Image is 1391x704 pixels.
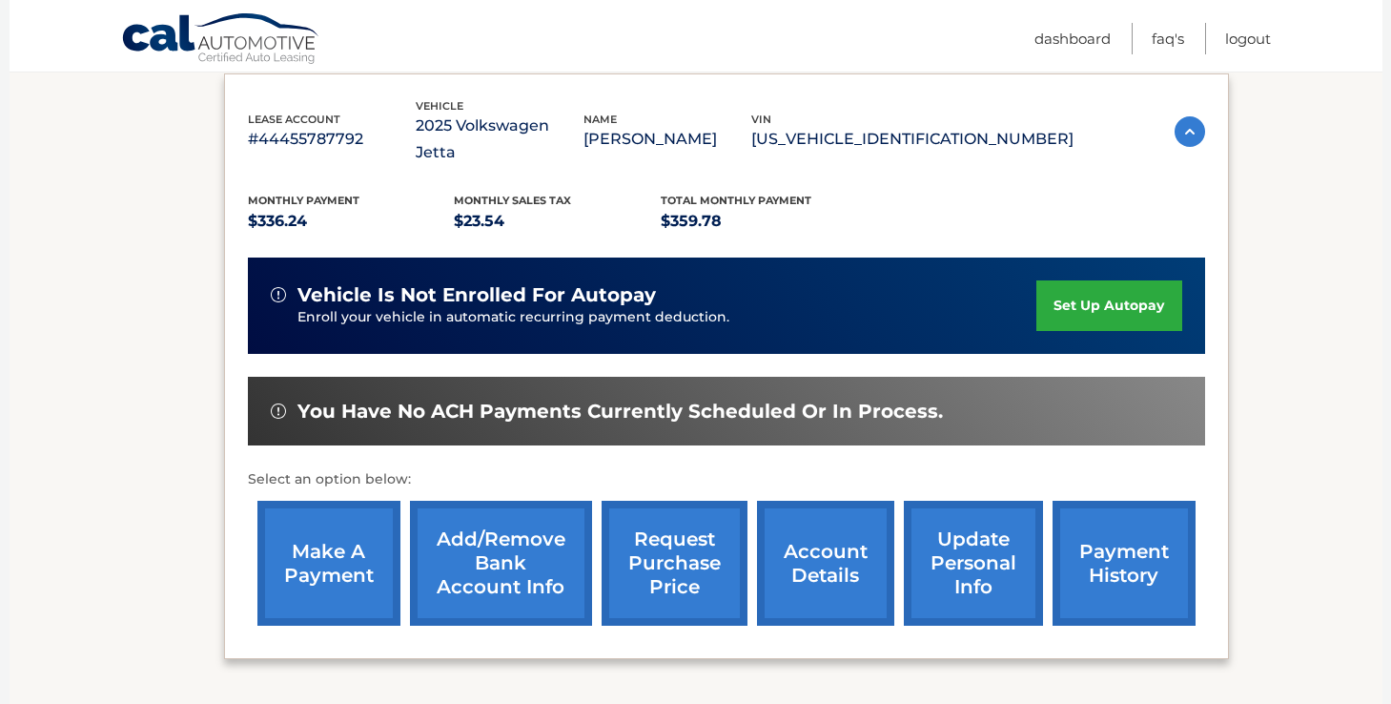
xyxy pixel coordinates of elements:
[757,501,894,626] a: account details
[454,208,661,235] p: $23.54
[583,113,617,126] span: name
[1175,116,1205,147] img: accordion-active.svg
[602,501,747,626] a: request purchase price
[1036,280,1181,331] a: set up autopay
[1053,501,1196,626] a: payment history
[410,501,592,626] a: Add/Remove bank account info
[257,501,400,626] a: make a payment
[297,307,1037,328] p: Enroll your vehicle in automatic recurring payment deduction.
[248,208,455,235] p: $336.24
[1152,23,1184,54] a: FAQ's
[271,404,286,419] img: alert-white.svg
[454,194,571,207] span: Monthly sales Tax
[248,113,340,126] span: lease account
[661,208,868,235] p: $359.78
[297,400,943,424] span: You have no ACH payments currently scheduled or in process.
[583,126,751,153] p: [PERSON_NAME]
[904,501,1043,626] a: update personal info
[297,283,656,307] span: vehicle is not enrolled for autopay
[248,468,1205,491] p: Select an option below:
[416,99,463,113] span: vehicle
[121,12,321,68] a: Cal Automotive
[416,113,583,166] p: 2025 Volkswagen Jetta
[661,194,811,207] span: Total Monthly Payment
[751,113,771,126] span: vin
[1034,23,1111,54] a: Dashboard
[271,287,286,302] img: alert-white.svg
[1225,23,1271,54] a: Logout
[248,194,359,207] span: Monthly Payment
[751,126,1074,153] p: [US_VEHICLE_IDENTIFICATION_NUMBER]
[248,126,416,153] p: #44455787792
